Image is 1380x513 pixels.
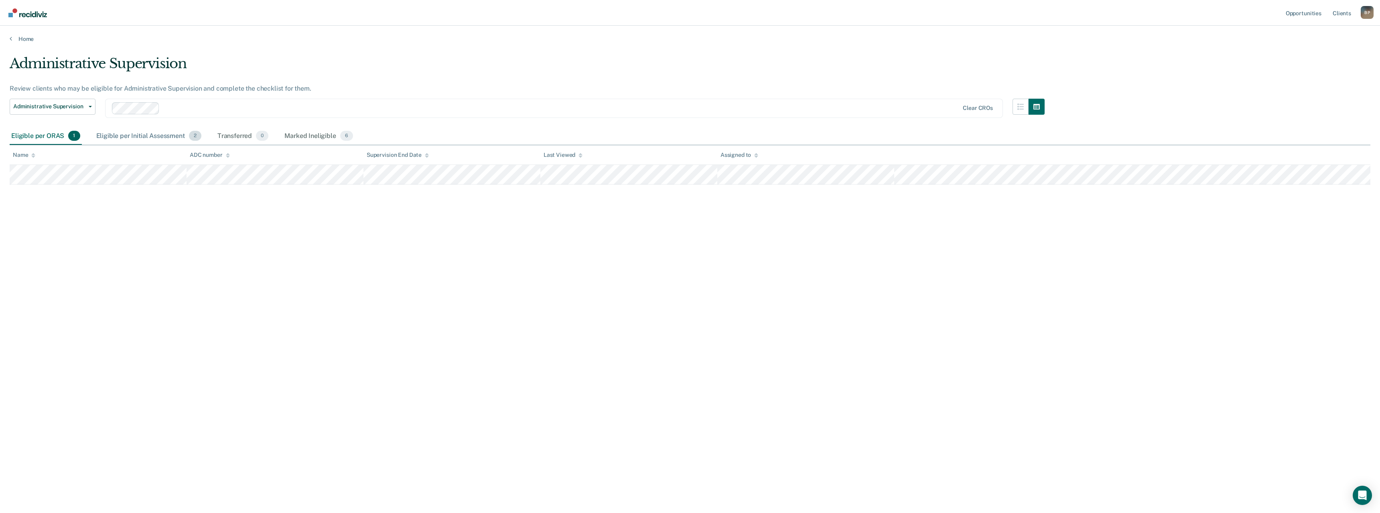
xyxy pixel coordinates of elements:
[1361,6,1374,19] button: Profile dropdown button
[1353,486,1372,505] div: Open Intercom Messenger
[367,152,429,158] div: Supervision End Date
[10,99,95,115] button: Administrative Supervision
[13,152,35,158] div: Name
[963,105,993,112] div: Clear CROs
[8,8,47,17] img: Recidiviz
[68,131,80,141] span: 1
[95,128,203,145] div: Eligible per Initial Assessment2
[10,55,1045,78] div: Administrative Supervision
[10,128,82,145] div: Eligible per ORAS1
[720,152,758,158] div: Assigned to
[10,35,1370,43] a: Home
[544,152,582,158] div: Last Viewed
[256,131,268,141] span: 0
[13,103,85,110] span: Administrative Supervision
[283,128,355,145] div: Marked Ineligible6
[1361,6,1374,19] div: B P
[189,131,201,141] span: 2
[190,152,230,158] div: ADC number
[216,128,270,145] div: Transferred0
[340,131,353,141] span: 6
[10,85,1045,92] div: Review clients who may be eligible for Administrative Supervision and complete the checklist for ...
